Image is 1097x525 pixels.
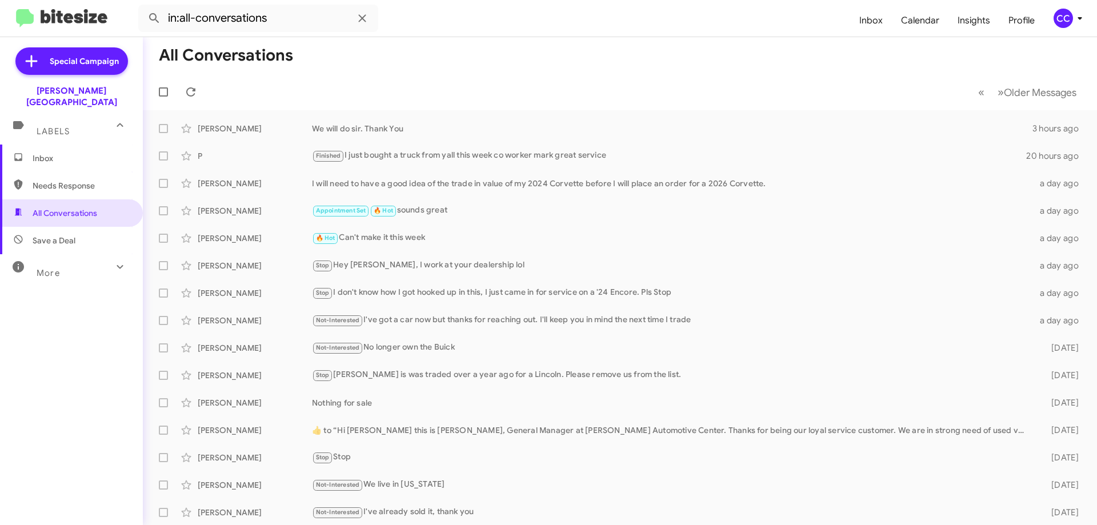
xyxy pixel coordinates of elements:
[316,454,330,461] span: Stop
[316,344,360,351] span: Not-Interested
[198,397,312,408] div: [PERSON_NAME]
[999,4,1044,37] a: Profile
[312,478,1033,491] div: We live in [US_STATE]
[198,507,312,518] div: [PERSON_NAME]
[1033,424,1088,436] div: [DATE]
[312,286,1033,299] div: I don't know how I got hooked up in this, I just came in for service on a '24 Encore. Pls Stop
[1033,205,1088,217] div: a day ago
[198,123,312,134] div: [PERSON_NAME]
[312,178,1033,189] div: I will need to have a good idea of the trade in value of my 2024 Corvette before I will place an ...
[1033,178,1088,189] div: a day ago
[991,81,1083,104] button: Next
[198,370,312,381] div: [PERSON_NAME]
[1033,342,1088,354] div: [DATE]
[198,260,312,271] div: [PERSON_NAME]
[892,4,948,37] a: Calendar
[312,259,1033,272] div: Hey [PERSON_NAME], I work at your dealership lol
[1033,233,1088,244] div: a day ago
[198,205,312,217] div: [PERSON_NAME]
[316,316,360,324] span: Not-Interested
[1033,452,1088,463] div: [DATE]
[1033,507,1088,518] div: [DATE]
[33,235,75,246] span: Save a Deal
[1004,86,1076,99] span: Older Messages
[312,451,1033,464] div: Stop
[312,314,1033,327] div: I've got a car now but thanks for reaching out. I'll keep you in mind the next time I trade
[198,424,312,436] div: [PERSON_NAME]
[316,481,360,488] span: Not-Interested
[312,149,1026,162] div: I just bought a truck from yall this week co worker mark great service
[850,4,892,37] a: Inbox
[971,81,991,104] button: Previous
[316,508,360,516] span: Not-Interested
[312,368,1033,382] div: [PERSON_NAME] is was traded over a year ago for a Lincoln. Please remove us from the list.
[198,178,312,189] div: [PERSON_NAME]
[316,262,330,269] span: Stop
[312,231,1033,245] div: Can't make it this week
[33,153,130,164] span: Inbox
[1032,123,1088,134] div: 3 hours ago
[312,204,1033,217] div: sounds great
[312,123,1032,134] div: We will do sir. Thank You
[1033,315,1088,326] div: a day ago
[198,342,312,354] div: [PERSON_NAME]
[972,81,1083,104] nav: Page navigation example
[33,180,130,191] span: Needs Response
[15,47,128,75] a: Special Campaign
[1033,287,1088,299] div: a day ago
[198,233,312,244] div: [PERSON_NAME]
[316,289,330,296] span: Stop
[316,207,366,214] span: Appointment Set
[50,55,119,67] span: Special Campaign
[37,126,70,137] span: Labels
[316,371,330,379] span: Stop
[159,46,293,65] h1: All Conversations
[948,4,999,37] a: Insights
[198,479,312,491] div: [PERSON_NAME]
[37,268,60,278] span: More
[198,315,312,326] div: [PERSON_NAME]
[312,424,1033,436] div: ​👍​ to “ Hi [PERSON_NAME] this is [PERSON_NAME], General Manager at [PERSON_NAME] Automotive Cent...
[1054,9,1073,28] div: CC
[198,287,312,299] div: [PERSON_NAME]
[33,207,97,219] span: All Conversations
[1033,370,1088,381] div: [DATE]
[198,452,312,463] div: [PERSON_NAME]
[312,341,1033,354] div: No longer own the Buick
[138,5,378,32] input: Search
[198,150,312,162] div: P
[1033,260,1088,271] div: a day ago
[1033,397,1088,408] div: [DATE]
[312,506,1033,519] div: I've already sold it, thank you
[1044,9,1084,28] button: CC
[312,397,1033,408] div: Nothing for sale
[316,234,335,242] span: 🔥 Hot
[1026,150,1088,162] div: 20 hours ago
[374,207,393,214] span: 🔥 Hot
[978,85,984,99] span: «
[316,152,341,159] span: Finished
[1033,479,1088,491] div: [DATE]
[998,85,1004,99] span: »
